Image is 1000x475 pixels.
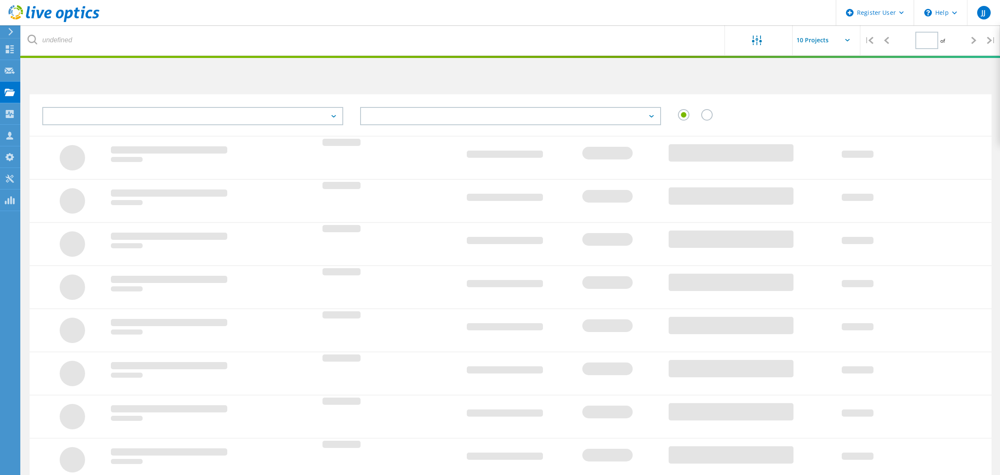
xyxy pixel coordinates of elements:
input: undefined [21,25,725,55]
a: Live Optics Dashboard [8,18,99,24]
span: of [940,37,945,44]
div: | [983,25,1000,55]
div: | [860,25,878,55]
svg: \n [924,9,932,16]
span: JJ [981,9,986,16]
